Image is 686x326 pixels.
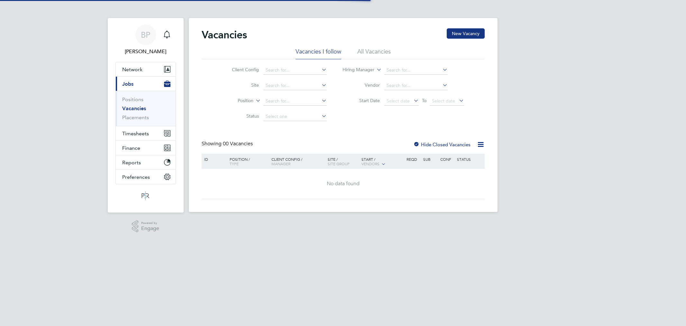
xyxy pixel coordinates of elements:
[116,141,176,155] button: Finance
[132,220,159,233] a: Powered byEngage
[115,24,176,55] a: BP[PERSON_NAME]
[439,154,455,165] div: Conf
[384,81,448,90] input: Search for...
[455,154,483,165] div: Status
[115,191,176,201] a: Go to home page
[202,140,254,147] div: Showing
[116,126,176,140] button: Timesheets
[263,81,327,90] input: Search for...
[387,98,410,104] span: Select date
[263,112,327,121] input: Select one
[360,154,405,170] div: Start /
[343,98,380,103] label: Start Date
[122,96,143,102] a: Positions
[328,161,350,166] span: Site Group
[263,97,327,106] input: Search for...
[357,48,391,59] li: All Vacancies
[116,91,176,126] div: Jobs
[122,174,150,180] span: Preferences
[122,114,149,120] a: Placements
[413,141,471,148] label: Hide Closed Vacancies
[122,159,141,166] span: Reports
[140,191,151,201] img: psrsolutions-logo-retina.png
[343,82,380,88] label: Vendor
[405,154,422,165] div: Reqd
[422,154,438,165] div: Sub
[141,220,159,226] span: Powered by
[270,154,326,169] div: Client Config /
[115,48,176,55] span: Ben Perkin
[447,28,485,39] button: New Vacancy
[225,154,270,169] div: Position /
[216,98,253,104] label: Position
[222,67,259,72] label: Client Config
[230,161,239,166] span: Type
[223,140,253,147] span: 00 Vacancies
[432,98,455,104] span: Select date
[116,77,176,91] button: Jobs
[203,180,484,187] div: No data found
[202,28,247,41] h2: Vacancies
[116,62,176,76] button: Network
[116,155,176,169] button: Reports
[337,67,374,73] label: Hiring Manager
[122,130,149,137] span: Timesheets
[222,113,259,119] label: Status
[420,96,428,105] span: To
[141,226,159,231] span: Engage
[122,81,133,87] span: Jobs
[116,170,176,184] button: Preferences
[122,105,146,111] a: Vacancies
[122,66,142,72] span: Network
[263,66,327,75] input: Search for...
[384,66,448,75] input: Search for...
[326,154,360,169] div: Site /
[122,145,140,151] span: Finance
[361,161,380,166] span: Vendors
[296,48,341,59] li: Vacancies I follow
[271,161,290,166] span: Manager
[203,154,225,165] div: ID
[222,82,259,88] label: Site
[108,18,184,213] nav: Main navigation
[141,31,150,39] span: BP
